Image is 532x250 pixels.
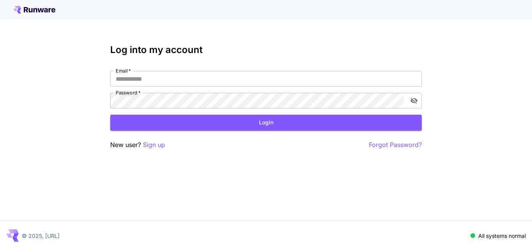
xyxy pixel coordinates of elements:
p: All systems normal [478,232,526,240]
p: New user? [110,140,165,150]
label: Password [116,89,141,96]
button: toggle password visibility [407,94,421,108]
button: Login [110,115,422,131]
button: Forgot Password? [369,140,422,150]
label: Email [116,67,131,74]
button: Sign up [143,140,165,150]
h3: Log into my account [110,44,422,55]
p: © 2025, [URL] [22,232,60,240]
